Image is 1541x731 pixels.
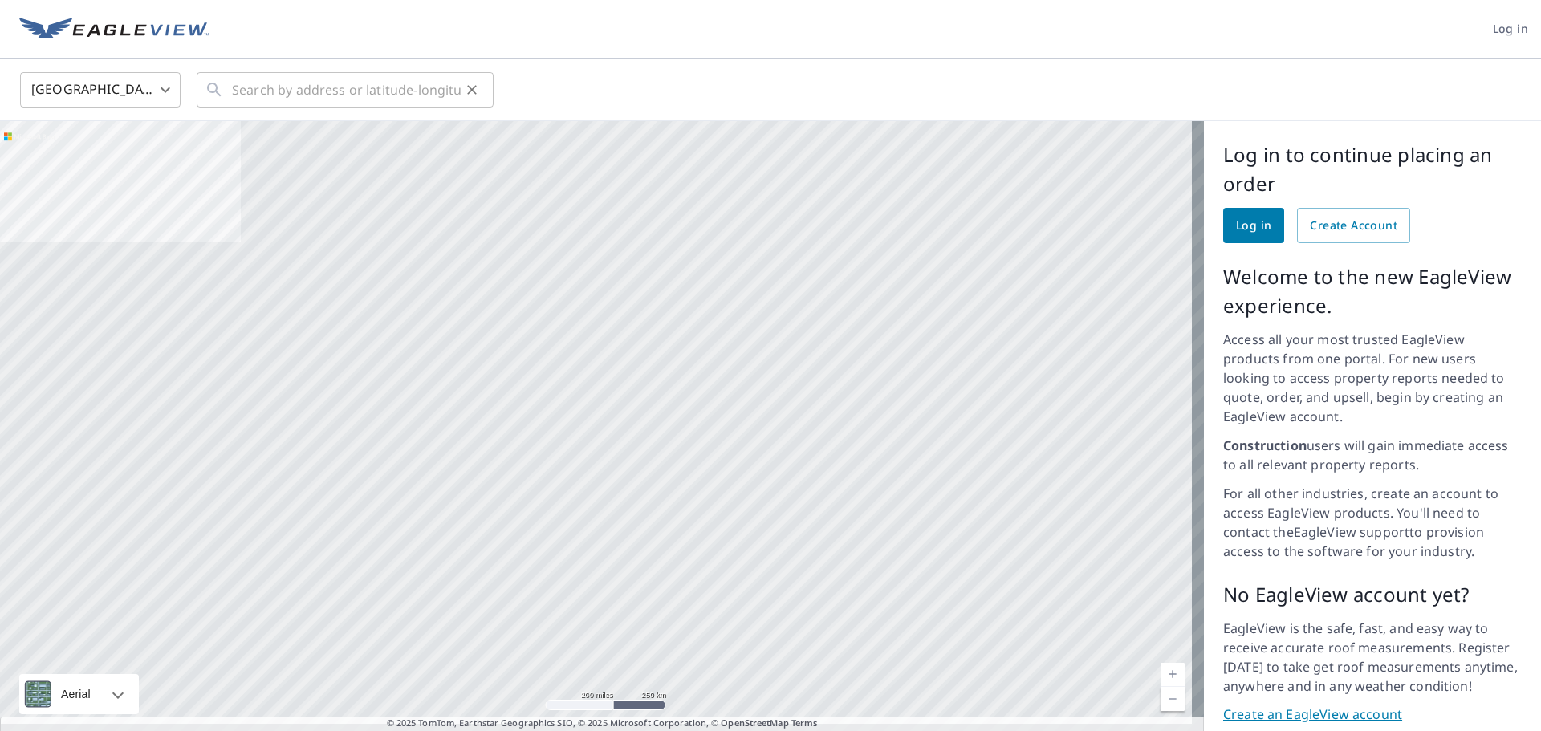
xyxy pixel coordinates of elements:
[1297,208,1410,243] a: Create Account
[1223,436,1522,474] p: users will gain immediate access to all relevant property reports.
[1493,19,1528,39] span: Log in
[1236,216,1271,236] span: Log in
[1161,687,1185,711] a: Current Level 5, Zoom Out
[1223,705,1522,724] a: Create an EagleView account
[1223,330,1522,426] p: Access all your most trusted EagleView products from one portal. For new users looking to access ...
[1294,523,1410,541] a: EagleView support
[1223,580,1522,609] p: No EagleView account yet?
[56,674,96,714] div: Aerial
[19,674,139,714] div: Aerial
[387,717,818,730] span: © 2025 TomTom, Earthstar Geographics SIO, © 2025 Microsoft Corporation, ©
[1223,140,1522,198] p: Log in to continue placing an order
[1223,208,1284,243] a: Log in
[1310,216,1397,236] span: Create Account
[232,67,461,112] input: Search by address or latitude-longitude
[1223,262,1522,320] p: Welcome to the new EagleView experience.
[1223,484,1522,561] p: For all other industries, create an account to access EagleView products. You'll need to contact ...
[461,79,483,101] button: Clear
[1161,663,1185,687] a: Current Level 5, Zoom In
[1223,437,1307,454] strong: Construction
[20,67,181,112] div: [GEOGRAPHIC_DATA]
[19,18,209,42] img: EV Logo
[721,717,788,729] a: OpenStreetMap
[791,717,818,729] a: Terms
[1223,619,1522,696] p: EagleView is the safe, fast, and easy way to receive accurate roof measurements. Register [DATE] ...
